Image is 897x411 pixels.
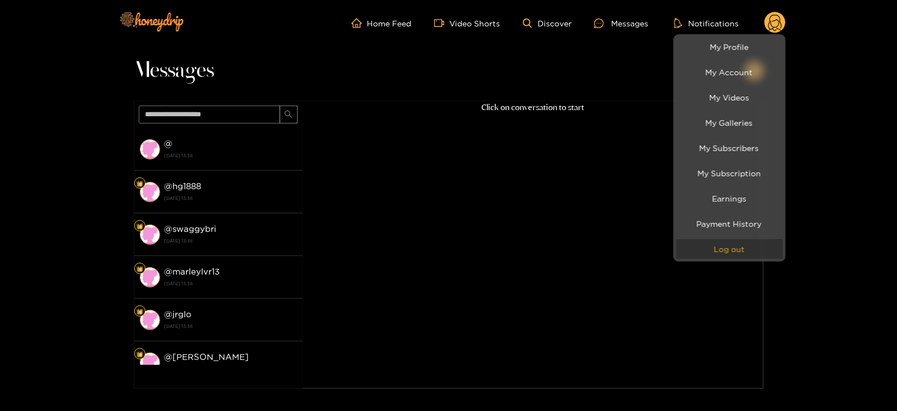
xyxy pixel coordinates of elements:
button: Log out [676,239,783,259]
a: My Profile [676,37,783,57]
a: My Galleries [676,113,783,133]
a: My Subscribers [676,138,783,158]
a: My Videos [676,88,783,107]
a: Earnings [676,189,783,208]
a: My Account [676,62,783,82]
a: My Subscription [676,163,783,183]
a: Payment History [676,214,783,234]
